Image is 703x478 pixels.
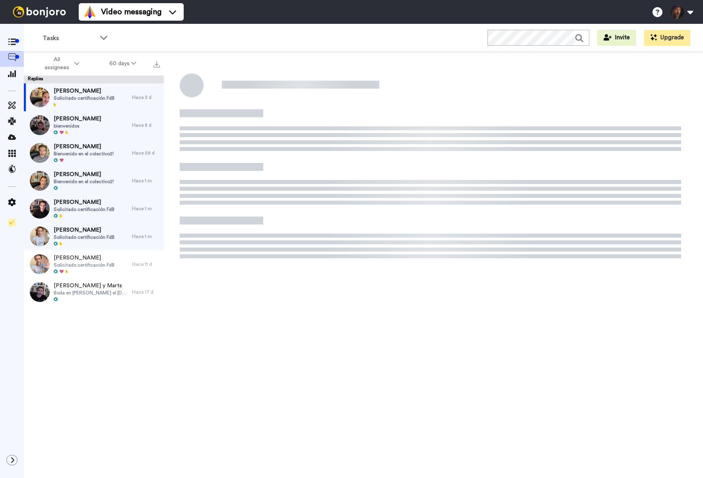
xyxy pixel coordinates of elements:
span: Tasks [43,33,96,43]
img: 9fb4516d-fe29-45ae-80c4-76c673d8d575-thumb.jpg [30,254,50,274]
span: [PERSON_NAME] [54,115,101,123]
img: bj-logo-header-white.svg [10,6,69,17]
div: Hace 1 m [132,178,160,184]
div: Hace 3 d [132,94,160,101]
a: [PERSON_NAME]Solicitado certificación FdBHace 3 d [24,83,164,111]
img: 8cfd27fc-20aa-4c6e-b48b-d3b5c96c05fa-thumb.jpg [30,115,50,135]
img: 4d40fe9f-106d-4c5e-a975-0c7c8ec4a466-thumb.jpg [30,87,50,107]
span: [PERSON_NAME] [54,143,114,151]
div: Hace 29 d [132,150,160,156]
img: export.svg [153,61,160,68]
button: All assignees [25,52,94,75]
a: [PERSON_NAME]Solicitado certificación FdBHace 1 m [24,195,164,223]
div: Replies [24,75,164,83]
button: Invite [597,30,636,46]
span: Solicitado certificación FdB [54,95,115,101]
a: [PERSON_NAME]Bienvenido en el colectivo2!Hace 29 d [24,139,164,167]
span: Video messaging [101,6,161,17]
span: Boda en [PERSON_NAME] el [DATE] [54,290,128,296]
div: Hace 1 m [132,233,160,240]
span: [PERSON_NAME] [54,226,115,234]
span: [PERSON_NAME] [54,87,115,95]
button: Upgrade [644,30,690,46]
span: [PERSON_NAME] [54,254,115,262]
img: feb29671-45fb-4ae6-bdb6-ed9c08f7e3e3-thumb.jpg [30,199,50,219]
div: Hace 1 m [132,205,160,212]
button: 60 days [94,56,151,71]
a: [PERSON_NAME]bienvenidosHace 8 d [24,111,164,139]
img: 634a6568-9ea4-4647-9d25-9272ea441ac7-thumb.jpg [30,282,50,302]
div: Hace 11 d [132,261,160,267]
div: Hace 8 d [132,122,160,128]
img: 5d8232d3-88fa-4170-b255-6b8d9665c586-thumb.jpg [30,226,50,246]
a: [PERSON_NAME] y MartsBoda en [PERSON_NAME] el [DATE]Hace 17 d [24,278,164,306]
span: Bienvenido en el colectivo2! [54,151,114,157]
span: [PERSON_NAME] y Marts [54,282,128,290]
a: [PERSON_NAME]Bienvenido en el colectivo2!Hace 1 m [24,167,164,195]
img: Checklist.svg [8,219,16,226]
img: 40a4e510-ce81-47e7-81f3-88b1aa1984d2-thumb.jpg [30,171,50,191]
span: All assignees [41,56,73,72]
button: Export all results that match these filters now. [151,58,162,70]
span: bienvenidos [54,123,101,129]
a: [PERSON_NAME]Solicitado certificación FdBHace 1 m [24,223,164,250]
div: Hace 17 d [132,289,160,295]
span: Solicitado certificación FdB [54,234,115,240]
img: bce5ef24-6920-4fc3-a3d6-808e6f93f7a1-thumb.jpg [30,143,50,163]
span: [PERSON_NAME] [54,198,115,206]
img: vm-color.svg [84,6,96,18]
span: Solicitado certificación FdB [54,206,115,213]
span: Solicitado certificación FdB [54,262,115,268]
a: [PERSON_NAME]Solicitado certificación FdBHace 11 d [24,250,164,278]
span: [PERSON_NAME] [54,170,114,178]
span: Bienvenido en el colectivo2! [54,178,114,185]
